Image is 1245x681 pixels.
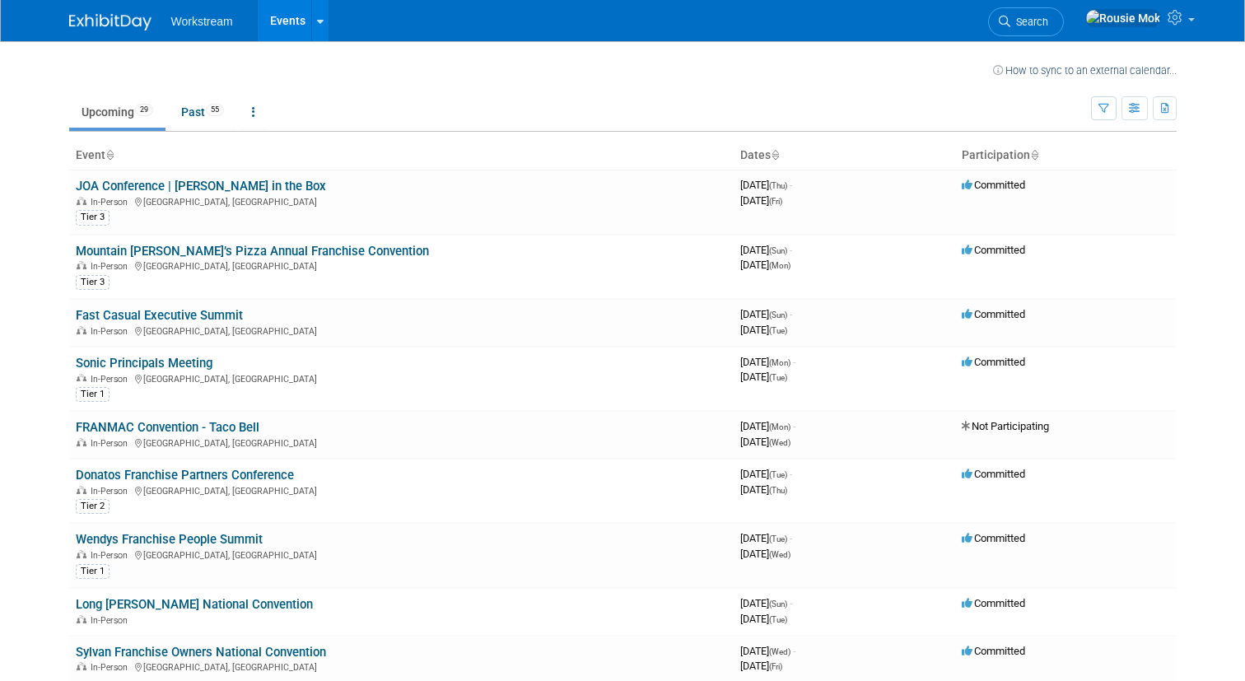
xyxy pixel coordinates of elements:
[76,179,326,194] a: JOA Conference | [PERSON_NAME] in the Box
[76,597,313,612] a: Long [PERSON_NAME] National Convention
[769,470,787,479] span: (Tue)
[769,438,790,447] span: (Wed)
[76,532,263,547] a: Wendys Franchise People Summit
[77,197,86,205] img: In-Person Event
[793,356,795,368] span: -
[962,244,1025,256] span: Committed
[76,356,212,371] a: Sonic Principals Meeting
[76,436,727,449] div: [GEOGRAPHIC_DATA], [GEOGRAPHIC_DATA]
[91,438,133,449] span: In-Person
[91,374,133,385] span: In-Person
[771,148,779,161] a: Sort by Start Date
[962,308,1025,320] span: Committed
[91,486,133,497] span: In-Person
[76,499,110,514] div: Tier 2
[769,662,782,671] span: (Fri)
[76,371,727,385] div: [GEOGRAPHIC_DATA], [GEOGRAPHIC_DATA]
[790,532,792,544] span: -
[740,308,792,320] span: [DATE]
[77,326,86,334] img: In-Person Event
[76,194,727,208] div: [GEOGRAPHIC_DATA], [GEOGRAPHIC_DATA]
[91,615,133,626] span: In-Person
[740,324,787,336] span: [DATE]
[962,468,1025,480] span: Committed
[769,310,787,320] span: (Sun)
[69,14,152,30] img: ExhibitDay
[76,259,727,272] div: [GEOGRAPHIC_DATA], [GEOGRAPHIC_DATA]
[740,194,782,207] span: [DATE]
[169,96,236,128] a: Past55
[1010,16,1048,28] span: Search
[77,374,86,382] img: In-Person Event
[76,645,326,660] a: Sylvan Franchise Owners National Convention
[76,275,110,290] div: Tier 3
[769,181,787,190] span: (Thu)
[769,422,790,431] span: (Mon)
[769,599,787,609] span: (Sun)
[76,210,110,225] div: Tier 3
[769,534,787,543] span: (Tue)
[790,308,792,320] span: -
[769,615,787,624] span: (Tue)
[91,550,133,561] span: In-Person
[740,436,790,448] span: [DATE]
[76,548,727,561] div: [GEOGRAPHIC_DATA], [GEOGRAPHIC_DATA]
[740,483,787,496] span: [DATE]
[77,486,86,494] img: In-Person Event
[790,244,792,256] span: -
[76,468,294,483] a: Donatos Franchise Partners Conference
[69,142,734,170] th: Event
[740,548,790,560] span: [DATE]
[1030,148,1038,161] a: Sort by Participation Type
[769,358,790,367] span: (Mon)
[77,615,86,623] img: In-Person Event
[740,179,792,191] span: [DATE]
[740,420,795,432] span: [DATE]
[740,645,795,657] span: [DATE]
[993,64,1177,77] a: How to sync to an external calendar...
[77,662,86,670] img: In-Person Event
[77,550,86,558] img: In-Person Event
[76,324,727,337] div: [GEOGRAPHIC_DATA], [GEOGRAPHIC_DATA]
[69,96,166,128] a: Upcoming29
[740,660,782,672] span: [DATE]
[769,246,787,255] span: (Sun)
[769,373,787,382] span: (Tue)
[769,550,790,559] span: (Wed)
[91,197,133,208] span: In-Person
[790,597,792,609] span: -
[91,326,133,337] span: In-Person
[740,259,790,271] span: [DATE]
[740,597,792,609] span: [DATE]
[740,356,795,368] span: [DATE]
[790,179,792,191] span: -
[77,438,86,446] img: In-Person Event
[955,142,1177,170] th: Participation
[962,532,1025,544] span: Committed
[76,420,259,435] a: FRANMAC Convention - Taco Bell
[769,261,790,270] span: (Mon)
[77,261,86,269] img: In-Person Event
[790,468,792,480] span: -
[105,148,114,161] a: Sort by Event Name
[769,647,790,656] span: (Wed)
[769,486,787,495] span: (Thu)
[135,104,153,116] span: 29
[740,532,792,544] span: [DATE]
[76,308,243,323] a: Fast Casual Executive Summit
[962,597,1025,609] span: Committed
[740,613,787,625] span: [DATE]
[740,244,792,256] span: [DATE]
[91,261,133,272] span: In-Person
[76,483,727,497] div: [GEOGRAPHIC_DATA], [GEOGRAPHIC_DATA]
[76,660,727,673] div: [GEOGRAPHIC_DATA], [GEOGRAPHIC_DATA]
[793,420,795,432] span: -
[76,387,110,402] div: Tier 1
[734,142,955,170] th: Dates
[76,564,110,579] div: Tier 1
[740,468,792,480] span: [DATE]
[769,197,782,206] span: (Fri)
[740,371,787,383] span: [DATE]
[988,7,1064,36] a: Search
[91,662,133,673] span: In-Person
